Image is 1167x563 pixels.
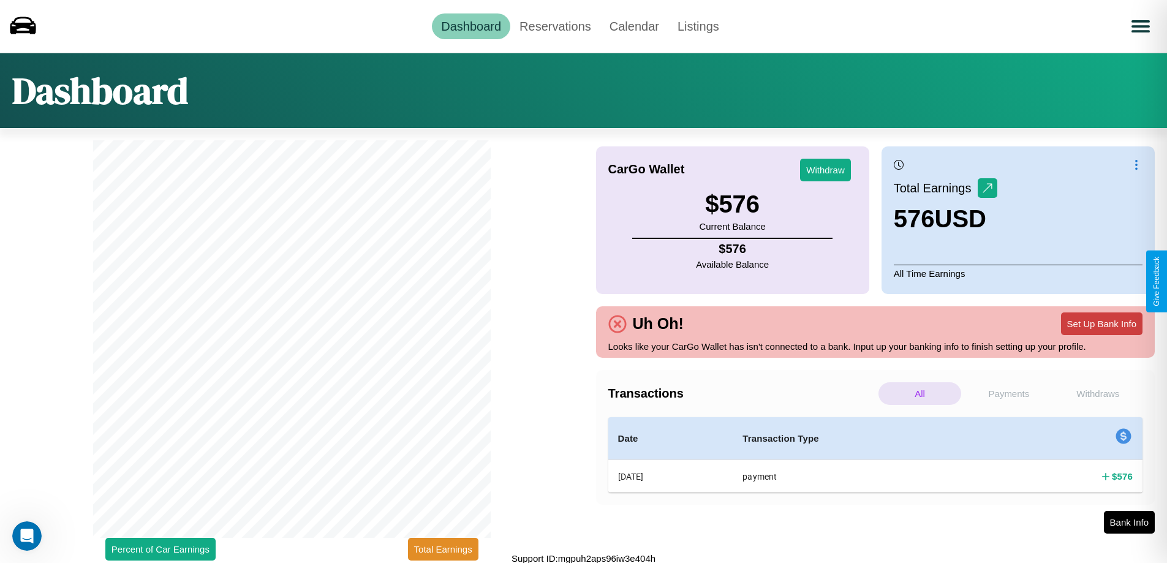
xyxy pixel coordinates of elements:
[878,382,961,405] p: All
[668,13,728,39] a: Listings
[432,13,510,39] a: Dashboard
[608,162,685,176] h4: CarGo Wallet
[1057,382,1139,405] p: Withdraws
[894,177,978,199] p: Total Earnings
[800,159,851,181] button: Withdraw
[608,417,1143,493] table: simple table
[12,66,188,116] h1: Dashboard
[894,205,997,233] h3: 576 USD
[1124,9,1158,43] button: Open menu
[742,431,988,446] h4: Transaction Type
[608,387,875,401] h4: Transactions
[600,13,668,39] a: Calendar
[1104,511,1155,534] button: Bank Info
[696,242,769,256] h4: $ 576
[12,521,42,551] iframe: Intercom live chat
[699,218,765,235] p: Current Balance
[510,13,600,39] a: Reservations
[696,256,769,273] p: Available Balance
[1061,312,1142,335] button: Set Up Bank Info
[733,460,997,493] th: payment
[1152,257,1161,306] div: Give Feedback
[627,315,690,333] h4: Uh Oh!
[1112,470,1133,483] h4: $ 576
[608,460,733,493] th: [DATE]
[408,538,478,561] button: Total Earnings
[699,191,765,218] h3: $ 576
[608,338,1143,355] p: Looks like your CarGo Wallet has isn't connected to a bank. Input up your banking info to finish ...
[967,382,1050,405] p: Payments
[105,538,216,561] button: Percent of Car Earnings
[618,431,723,446] h4: Date
[894,265,1142,282] p: All Time Earnings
